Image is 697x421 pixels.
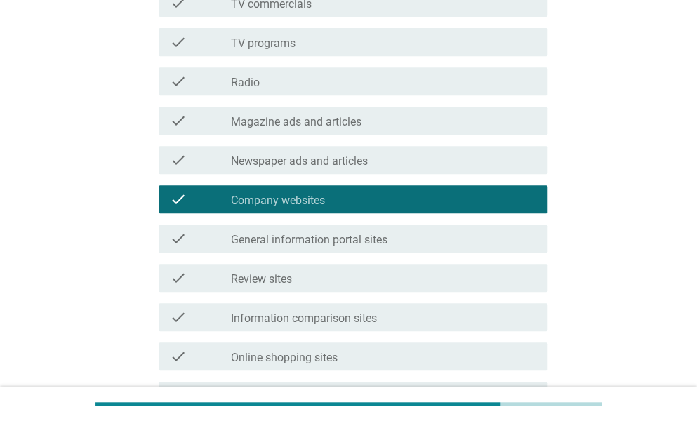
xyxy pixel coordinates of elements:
[231,194,325,208] label: Company websites
[170,152,187,168] i: check
[231,272,292,286] label: Review sites
[170,112,187,129] i: check
[170,73,187,90] i: check
[231,76,260,90] label: Radio
[231,115,361,129] label: Magazine ads and articles
[231,154,368,168] label: Newspaper ads and articles
[170,309,187,326] i: check
[170,34,187,51] i: check
[170,269,187,286] i: check
[231,351,338,365] label: Online shopping sites
[231,36,296,51] label: TV programs
[231,312,377,326] label: Information comparison sites
[170,348,187,365] i: check
[170,230,187,247] i: check
[231,233,387,247] label: General information portal sites
[170,191,187,208] i: check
